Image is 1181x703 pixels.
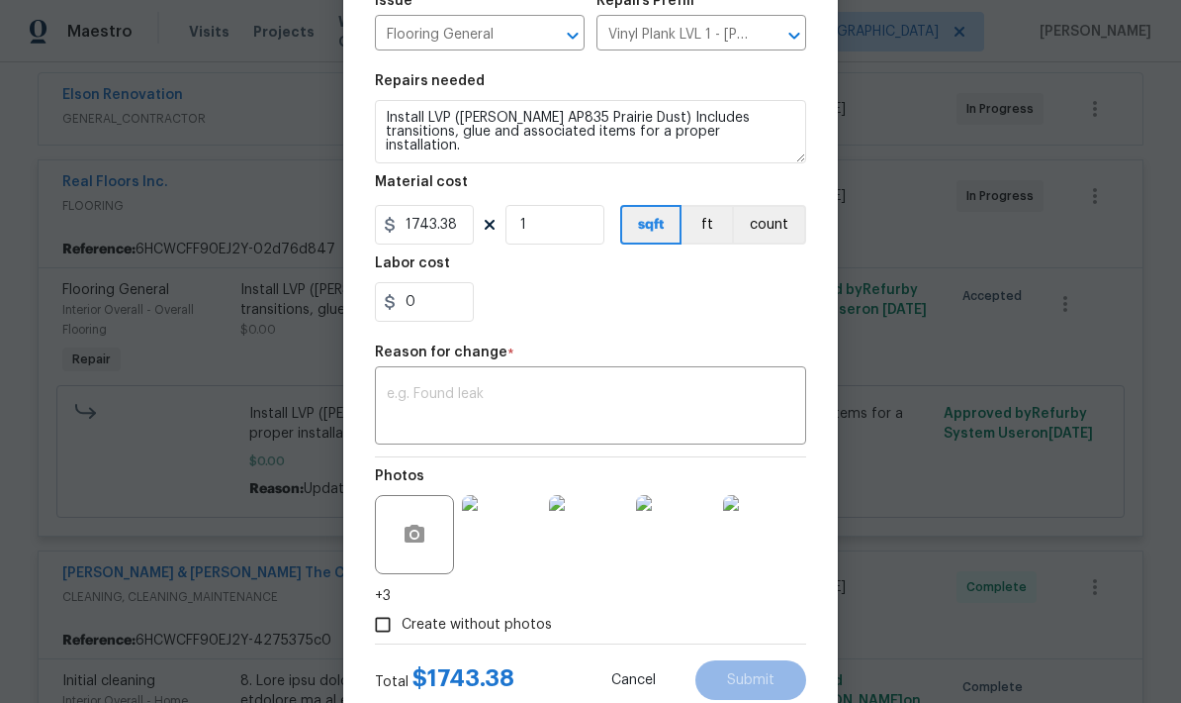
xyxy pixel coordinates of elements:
[412,666,514,690] span: $ 1743.38
[611,673,656,688] span: Cancel
[375,100,806,163] textarea: Install LVP ([PERSON_NAME] AP835 Prairie Dust) Includes transitions, glue and associated items fo...
[580,660,687,700] button: Cancel
[620,205,681,245] button: sqft
[732,205,806,245] button: count
[375,256,450,270] h5: Labor cost
[695,660,806,700] button: Submit
[780,22,808,50] button: Open
[375,346,507,359] h5: Reason for change
[559,22,587,50] button: Open
[375,586,391,606] span: +3
[375,668,514,692] div: Total
[727,673,774,688] span: Submit
[375,74,485,88] h5: Repairs needed
[681,205,732,245] button: ft
[402,615,552,636] span: Create without photos
[375,175,468,189] h5: Material cost
[375,469,424,483] h5: Photos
